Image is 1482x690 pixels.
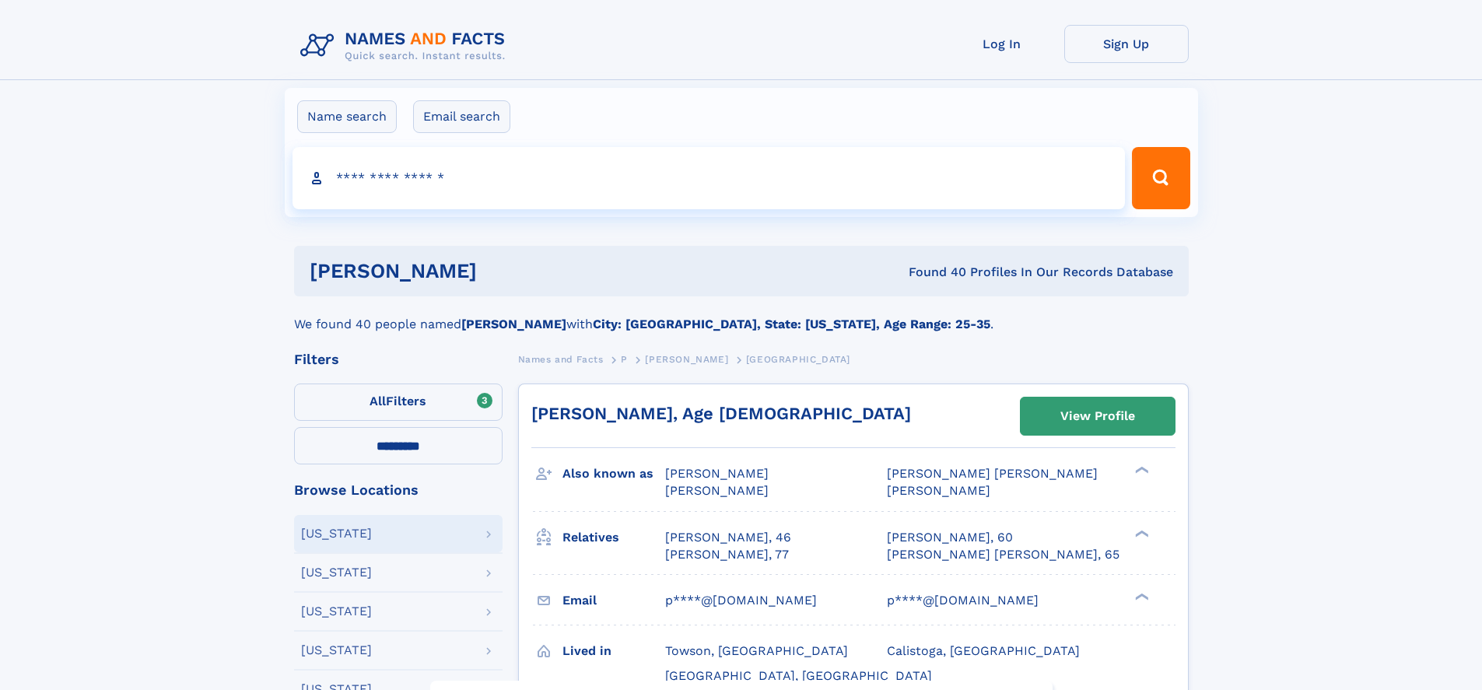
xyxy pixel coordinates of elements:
[746,354,850,365] span: [GEOGRAPHIC_DATA]
[1021,398,1175,435] a: View Profile
[665,466,769,481] span: [PERSON_NAME]
[887,466,1098,481] span: [PERSON_NAME] [PERSON_NAME]
[665,529,791,546] a: [PERSON_NAME], 46
[1132,147,1189,209] button: Search Button
[310,261,693,281] h1: [PERSON_NAME]
[301,527,372,540] div: [US_STATE]
[562,638,665,664] h3: Lived in
[294,352,503,366] div: Filters
[621,354,628,365] span: P
[665,546,789,563] a: [PERSON_NAME], 77
[665,668,932,683] span: [GEOGRAPHIC_DATA], [GEOGRAPHIC_DATA]
[301,566,372,579] div: [US_STATE]
[461,317,566,331] b: [PERSON_NAME]
[1131,465,1150,475] div: ❯
[593,317,990,331] b: City: [GEOGRAPHIC_DATA], State: [US_STATE], Age Range: 25-35
[297,100,397,133] label: Name search
[887,643,1080,658] span: Calistoga, [GEOGRAPHIC_DATA]
[1131,528,1150,538] div: ❯
[621,349,628,369] a: P
[562,461,665,487] h3: Also known as
[1064,25,1189,63] a: Sign Up
[692,264,1173,281] div: Found 40 Profiles In Our Records Database
[562,587,665,614] h3: Email
[413,100,510,133] label: Email search
[1131,591,1150,601] div: ❯
[1060,398,1135,434] div: View Profile
[940,25,1064,63] a: Log In
[887,483,990,498] span: [PERSON_NAME]
[294,296,1189,334] div: We found 40 people named with .
[293,147,1126,209] input: search input
[665,483,769,498] span: [PERSON_NAME]
[645,349,728,369] a: [PERSON_NAME]
[887,546,1119,563] a: [PERSON_NAME] [PERSON_NAME], 65
[887,529,1013,546] a: [PERSON_NAME], 60
[531,404,911,423] a: [PERSON_NAME], Age [DEMOGRAPHIC_DATA]
[562,524,665,551] h3: Relatives
[665,643,848,658] span: Towson, [GEOGRAPHIC_DATA]
[645,354,728,365] span: [PERSON_NAME]
[370,394,386,408] span: All
[301,644,372,657] div: [US_STATE]
[294,25,518,67] img: Logo Names and Facts
[301,605,372,618] div: [US_STATE]
[518,349,604,369] a: Names and Facts
[294,483,503,497] div: Browse Locations
[294,384,503,421] label: Filters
